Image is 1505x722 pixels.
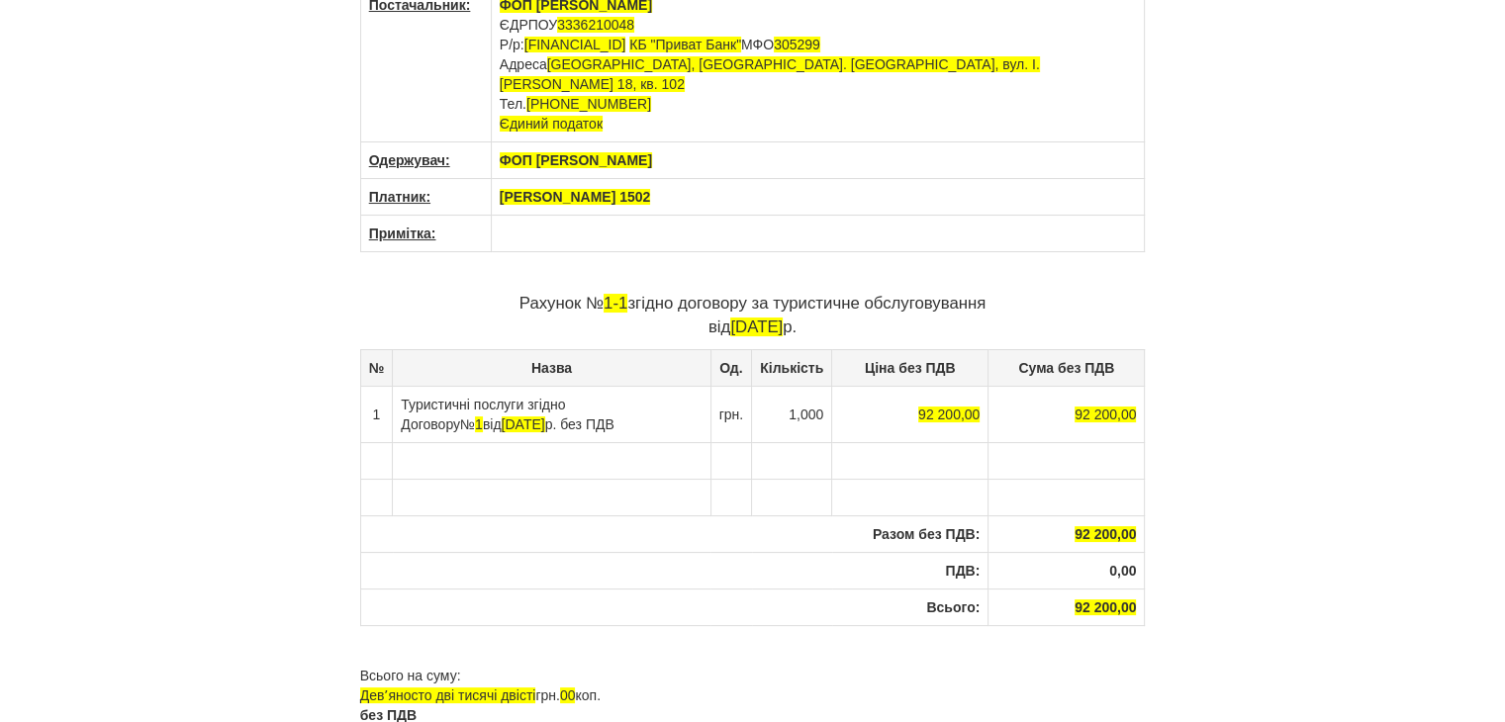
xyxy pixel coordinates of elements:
span: Девʼяносто дві тисячі двісті [360,687,536,703]
span: 1-1 [604,294,627,313]
span: [GEOGRAPHIC_DATA], [GEOGRAPHIC_DATA]. [GEOGRAPHIC_DATA], вул. І.[PERSON_NAME] 18, кв. 102 [500,56,1040,92]
td: 1,000 [752,386,832,442]
th: Всього: [360,588,988,625]
th: Ціна без ПДВ [832,349,988,386]
th: № [360,349,393,386]
span: ФОП [PERSON_NAME] [500,152,652,168]
span: Єдиний податок [500,116,603,132]
span: 92 200,00 [1075,599,1136,615]
span: [DATE] [502,416,545,432]
span: [PERSON_NAME] 1502 [500,189,651,205]
span: [DATE] [730,317,783,336]
th: Кількість [752,349,832,386]
th: Сума без ПДВ [988,349,1145,386]
span: 1 [475,416,483,432]
u: Платник: [369,189,430,205]
th: Од. [710,349,752,386]
th: ПДВ: [360,552,988,588]
span: 92 200,00 [1075,406,1136,422]
span: [FINANCIAL_ID] [524,37,626,52]
span: КБ "Приват Банк" [629,37,741,52]
td: грн. [710,386,752,442]
span: 3336210048 [557,17,634,33]
th: 0,00 [988,552,1145,588]
span: 00 [560,687,576,703]
span: № [460,416,483,432]
span: [PHONE_NUMBER] [526,96,651,112]
span: 92 200,00 [1075,526,1136,542]
th: Назва [393,349,710,386]
p: Рахунок № згідно договору за туристичне обслуговування від р. [360,292,1146,339]
td: Туристичні послуги згідно Договору від р. без ПДВ [393,386,710,442]
th: Разом без ПДВ: [360,515,988,552]
u: Одержувач: [369,152,450,168]
span: 305299 [774,37,820,52]
u: Примітка: [369,226,436,241]
td: 1 [360,386,393,442]
span: 92 200,00 [918,406,980,422]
